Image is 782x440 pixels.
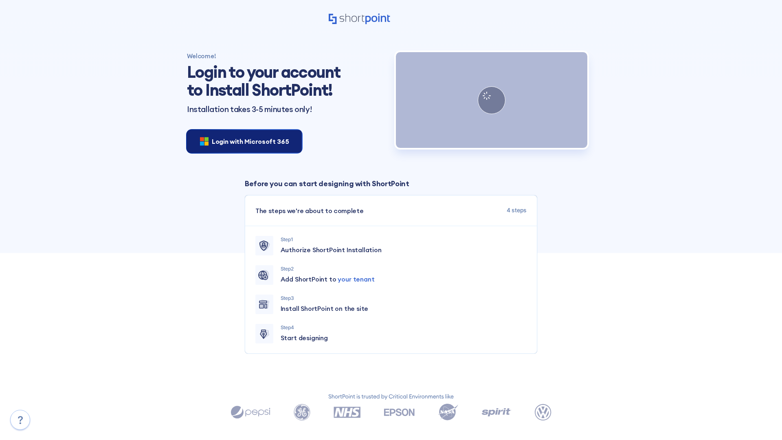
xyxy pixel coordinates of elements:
[281,274,375,284] span: Add ShortPoint to
[281,245,382,255] span: Authorize ShortPoint Installation
[281,324,527,331] p: Step 4
[187,63,346,99] h1: Login to your account to Install ShortPoint!
[507,206,527,216] span: 4 steps
[281,295,527,302] p: Step 3
[187,52,386,60] h4: Welcome!
[255,206,363,216] span: The steps we're about to complete
[245,178,537,189] p: Before you can start designing with ShortPoint
[212,136,289,146] span: Login with Microsoft 365
[741,401,782,440] iframe: Chat Widget
[338,275,374,283] span: your tenant
[281,333,328,343] span: Start designing
[187,130,302,153] button: Login with Microsoft 365
[281,304,369,313] span: Install ShortPoint on the site
[187,105,386,114] p: Installation takes 3-5 minutes only!
[281,265,527,273] p: Step 2
[281,236,527,243] p: Step 1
